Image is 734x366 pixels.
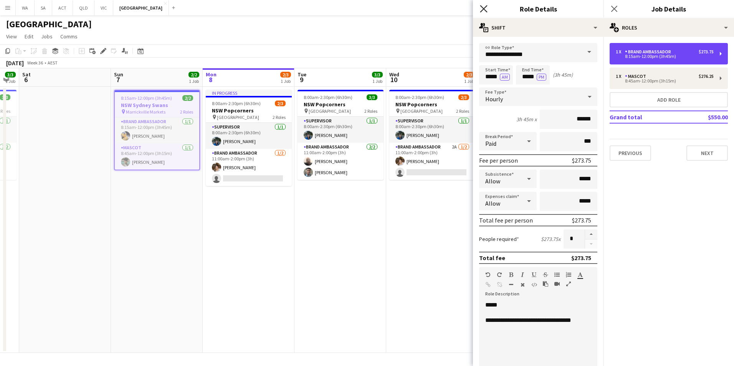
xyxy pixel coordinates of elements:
span: 8:15am-12:00pm (3h45m) [121,95,172,101]
div: $273.75 x [541,236,560,242]
button: Italic [520,272,525,278]
div: Brand Ambassador [625,49,674,54]
div: (3h 45m) [553,71,573,78]
div: 8:45am-12:00pm (3h15m) [616,79,714,83]
app-job-card: 8:00am-2:30pm (6h30m)3/3NSW Popcorners [GEOGRAPHIC_DATA]2 RolesSupervisor1/18:00am-2:30pm (6h30m)... [298,90,384,180]
button: PM [537,74,546,81]
button: Fullscreen [566,281,571,287]
span: 2 Roles [456,108,469,114]
td: $550.00 [683,111,728,123]
div: 1 x [616,74,625,79]
app-card-role: Brand Ambassador2A1/211:00am-2:00pm (3h)[PERSON_NAME] [389,143,475,180]
a: Jobs [38,31,56,41]
span: 2/2 [188,72,199,77]
button: Next [686,145,728,161]
div: Total fee per person [479,216,533,224]
span: [GEOGRAPHIC_DATA] [217,114,259,120]
div: 1 x [616,49,625,54]
h1: [GEOGRAPHIC_DATA] [6,18,92,30]
div: 1 Job [281,78,291,84]
span: 2/3 [464,72,474,77]
div: $276.25 [699,74,714,79]
span: Wed [389,71,399,78]
button: VIC [94,0,113,15]
span: View [6,33,17,40]
h3: NSW Popcorners [298,101,384,108]
h3: NSW Popcorners [206,107,292,114]
div: Total fee [479,254,505,262]
a: Comms [57,31,81,41]
span: 2 Roles [273,114,286,120]
button: Undo [485,272,491,278]
div: Mascot [625,74,649,79]
app-card-role: Brand Ambassador1/211:00am-2:00pm (3h)[PERSON_NAME] [206,149,292,186]
span: 2/3 [280,72,291,77]
span: Week 36 [25,60,45,66]
div: Roles [603,18,734,37]
button: Bold [508,272,514,278]
div: $273.75 [699,49,714,54]
div: [DATE] [6,59,24,67]
div: $273.75 [571,254,591,262]
td: Grand total [610,111,683,123]
button: Paste as plain text [543,281,548,287]
app-card-role: Mascot1/18:45am-12:00pm (3h15m)[PERSON_NAME] [115,143,199,170]
app-job-card: 8:00am-2:30pm (6h30m)2/3NSW Popcorners [GEOGRAPHIC_DATA]2 RolesSupervisor1/18:00am-2:30pm (6h30m)... [389,90,475,180]
span: Allow [485,199,500,207]
span: Marrickville Markets [126,109,165,115]
span: Mon [206,71,217,78]
span: 8:00am-2:30pm (6h30m) [395,94,444,100]
app-job-card: In progress8:00am-2:30pm (6h30m)2/3NSW Popcorners [GEOGRAPHIC_DATA]2 RolesSupervisor1/18:00am-2:3... [206,90,292,186]
div: 8:15am-12:00pm (3h45m)2/2NSW Sydney Swans Marrickville Markets2 RolesBrand Ambassador1/18:15am-12... [114,90,200,170]
button: SA [35,0,52,15]
div: $273.75 [572,216,591,224]
div: Shift [473,18,603,37]
button: Strikethrough [543,272,548,278]
a: View [3,31,20,41]
h3: NSW Sydney Swans [115,102,199,109]
app-card-role: Supervisor1/18:00am-2:30pm (6h30m)[PERSON_NAME] [206,123,292,149]
button: Unordered List [554,272,560,278]
span: 7 [113,75,123,84]
div: $273.75 [572,157,591,164]
span: 3/3 [367,94,377,100]
label: People required [479,236,519,242]
span: [GEOGRAPHIC_DATA] [400,108,443,114]
a: Edit [21,31,36,41]
span: Comms [60,33,78,40]
button: QLD [73,0,94,15]
button: [GEOGRAPHIC_DATA] [113,0,169,15]
app-card-role: Brand Ambassador1/18:15am-12:00pm (3h45m)[PERSON_NAME] [115,117,199,143]
div: 1 Job [372,78,382,84]
button: WA [16,0,35,15]
h3: NSW Popcorners [389,101,475,108]
button: Horizontal Line [508,282,514,288]
button: Clear Formatting [520,282,525,288]
span: [GEOGRAPHIC_DATA] [309,108,351,114]
span: 2/3 [275,101,286,106]
app-card-role: Supervisor1/18:00am-2:30pm (6h30m)[PERSON_NAME] [389,117,475,143]
span: 2 Roles [364,108,377,114]
div: In progress [206,90,292,96]
span: Sun [114,71,123,78]
span: 3/3 [5,72,16,77]
h3: Role Details [473,4,603,14]
button: ACT [52,0,73,15]
button: Increase [585,229,597,239]
button: Redo [497,272,502,278]
span: Allow [485,177,500,185]
button: Text Color [577,272,583,278]
span: Edit [25,33,33,40]
div: AEST [48,60,58,66]
span: 6 [21,75,31,84]
span: Hourly [485,95,503,103]
button: Underline [531,272,537,278]
button: Ordered List [566,272,571,278]
span: 8:00am-2:30pm (6h30m) [304,94,352,100]
span: Paid [485,140,496,147]
span: 2 Roles [180,109,193,115]
span: 8 [205,75,217,84]
span: 3/3 [372,72,383,77]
